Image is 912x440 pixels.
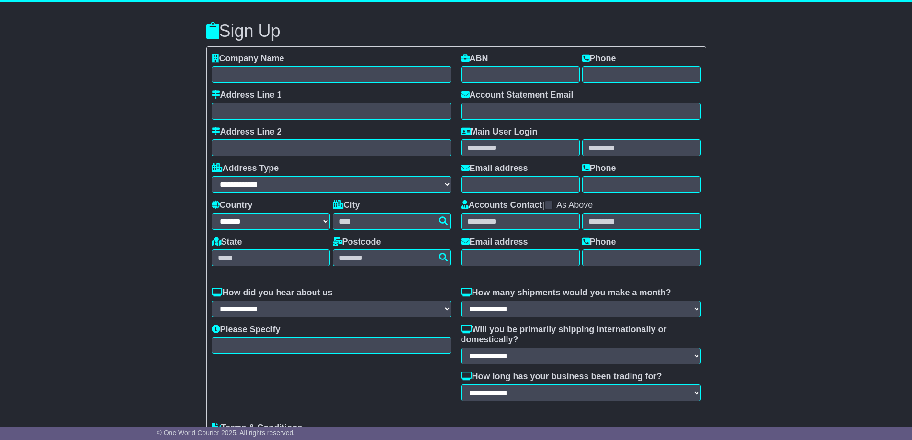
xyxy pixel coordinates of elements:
[461,90,574,101] label: Account Statement Email
[461,200,542,211] label: Accounts Contact
[461,54,488,64] label: ABN
[461,372,662,382] label: How long has your business been trading for?
[582,163,616,174] label: Phone
[461,237,528,248] label: Email address
[461,288,671,298] label: How many shipments would you make a month?
[212,90,282,101] label: Address Line 1
[461,200,701,213] div: |
[333,200,360,211] label: City
[582,237,616,248] label: Phone
[212,423,303,433] label: Terms & Conditions
[461,127,538,137] label: Main User Login
[212,325,281,335] label: Please Specify
[461,163,528,174] label: Email address
[206,22,706,41] h3: Sign Up
[333,237,381,248] label: Postcode
[212,288,333,298] label: How did you hear about us
[556,200,593,211] label: As Above
[212,237,242,248] label: State
[582,54,616,64] label: Phone
[212,127,282,137] label: Address Line 2
[461,325,701,345] label: Will you be primarily shipping internationally or domestically?
[212,200,253,211] label: Country
[212,163,279,174] label: Address Type
[212,54,284,64] label: Company Name
[157,429,295,437] span: © One World Courier 2025. All rights reserved.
